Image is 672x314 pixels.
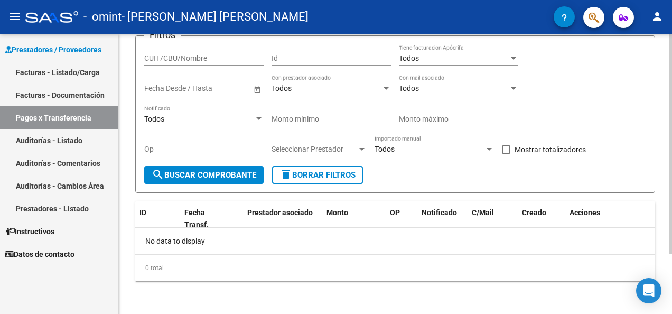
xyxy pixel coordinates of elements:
span: C/Mail [472,208,494,217]
datatable-header-cell: Notificado [417,201,468,236]
span: ID [139,208,146,217]
button: Open calendar [251,84,263,95]
span: Prestadores / Proveedores [5,44,101,56]
button: Buscar Comprobante [144,166,264,184]
span: Creado [522,208,546,217]
datatable-header-cell: Creado [518,201,565,236]
datatable-header-cell: OP [386,201,417,236]
span: Borrar Filtros [279,170,356,180]
span: Fecha Transf. [184,208,209,229]
input: Start date [144,84,177,93]
button: Borrar Filtros [272,166,363,184]
span: Buscar Comprobante [152,170,256,180]
span: Prestador asociado [247,208,313,217]
span: Todos [399,84,419,93]
div: No data to display [135,228,655,254]
datatable-header-cell: Acciones [565,201,660,236]
span: Todos [399,54,419,62]
span: Instructivos [5,226,54,237]
span: Monto [326,208,348,217]
span: Seleccionar Prestador [272,145,357,154]
datatable-header-cell: Prestador asociado [243,201,322,236]
mat-icon: delete [279,168,292,181]
datatable-header-cell: C/Mail [468,201,518,236]
span: Todos [144,115,164,123]
mat-icon: person [651,10,664,23]
span: Mostrar totalizadores [515,143,586,156]
div: Open Intercom Messenger [636,278,661,303]
h3: Filtros [144,27,181,42]
span: OP [390,208,400,217]
span: - omint [83,5,122,29]
span: Todos [375,145,395,153]
input: End date [186,84,238,93]
span: - [PERSON_NAME] [PERSON_NAME] [122,5,309,29]
datatable-header-cell: Fecha Transf. [180,201,228,236]
span: Acciones [570,208,600,217]
mat-icon: menu [8,10,21,23]
mat-icon: search [152,168,164,181]
span: Notificado [422,208,457,217]
datatable-header-cell: Monto [322,201,386,236]
div: 0 total [135,255,655,281]
span: Todos [272,84,292,93]
span: Datos de contacto [5,248,74,260]
datatable-header-cell: ID [135,201,180,236]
